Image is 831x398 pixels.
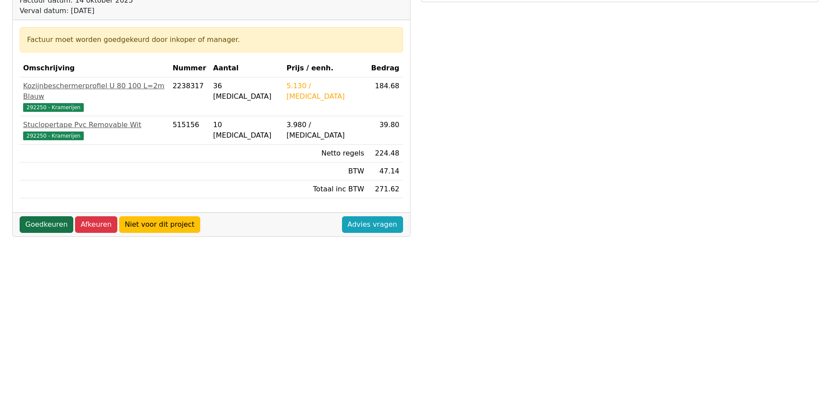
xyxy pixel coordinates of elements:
[213,120,280,141] div: 10 [MEDICAL_DATA]
[75,216,117,233] a: Afkeuren
[368,116,403,145] td: 39.80
[23,120,166,130] div: Stuclopertape Pvc Removable Wit
[368,180,403,198] td: 271.62
[210,59,283,77] th: Aantal
[23,81,166,102] div: Kozijnbeschermerprofiel U 80 100 L=2m Blauw
[213,81,280,102] div: 36 [MEDICAL_DATA]
[169,59,210,77] th: Nummer
[368,59,403,77] th: Bedrag
[283,59,368,77] th: Prijs / eenh.
[283,180,368,198] td: Totaal inc BTW
[283,145,368,163] td: Netto regels
[287,120,364,141] div: 3.980 / [MEDICAL_DATA]
[342,216,403,233] a: Advies vragen
[23,120,166,141] a: Stuclopertape Pvc Removable Wit292250 - Kramerijen
[368,145,403,163] td: 224.48
[368,163,403,180] td: 47.14
[368,77,403,116] td: 184.68
[23,81,166,112] a: Kozijnbeschermerprofiel U 80 100 L=2m Blauw292250 - Kramerijen
[119,216,200,233] a: Niet voor dit project
[169,77,210,116] td: 2238317
[283,163,368,180] td: BTW
[23,132,84,140] span: 292250 - Kramerijen
[27,35,396,45] div: Factuur moet worden goedgekeurd door inkoper of manager.
[20,6,218,16] div: Verval datum: [DATE]
[20,59,169,77] th: Omschrijving
[169,116,210,145] td: 515156
[20,216,73,233] a: Goedkeuren
[23,103,84,112] span: 292250 - Kramerijen
[287,81,364,102] div: 5.130 / [MEDICAL_DATA]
